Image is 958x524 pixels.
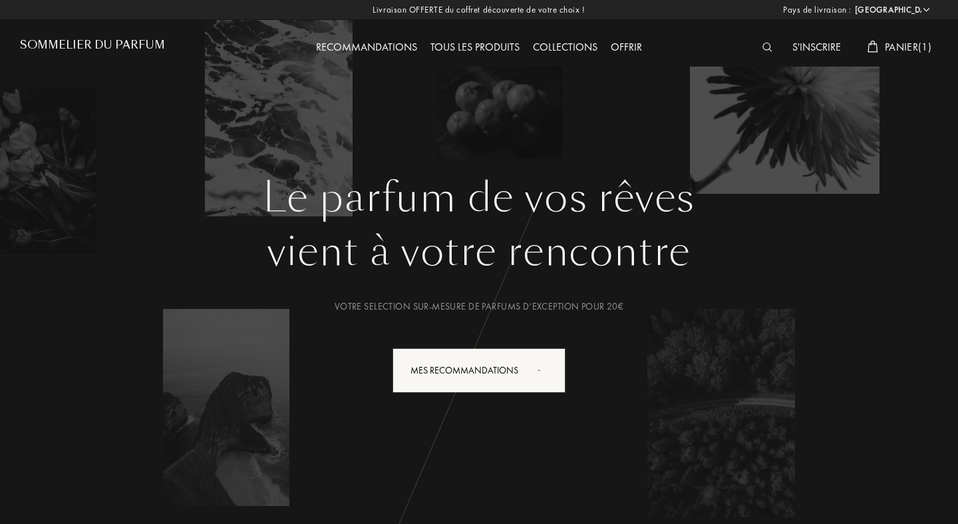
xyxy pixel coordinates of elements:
div: Offrir [604,39,649,57]
a: S'inscrire [786,40,848,54]
div: Tous les produits [424,39,526,57]
a: Recommandations [309,40,424,54]
a: Tous les produits [424,40,526,54]
div: Recommandations [309,39,424,57]
img: search_icn_white.svg [762,43,772,52]
div: animation [533,356,559,383]
a: Offrir [604,40,649,54]
img: cart_white.svg [868,41,878,53]
h1: Le parfum de vos rêves [30,174,928,222]
div: S'inscrire [786,39,848,57]
span: Pays de livraison : [783,3,852,17]
span: Panier ( 1 ) [885,40,931,54]
div: Votre selection sur-mesure de parfums d’exception pour 20€ [30,300,928,314]
a: Collections [526,40,604,54]
div: Mes Recommandations [393,348,565,393]
div: vient à votre rencontre [30,222,928,282]
h1: Sommelier du Parfum [20,39,165,51]
div: Collections [526,39,604,57]
a: Mes Recommandationsanimation [383,348,575,393]
a: Sommelier du Parfum [20,39,165,57]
